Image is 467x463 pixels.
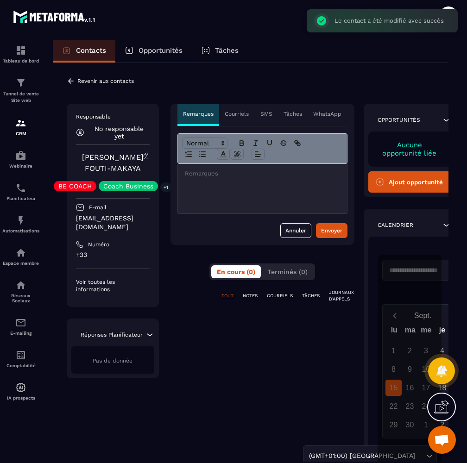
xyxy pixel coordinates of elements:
button: Annuler [280,223,311,238]
p: Courriels [225,110,249,118]
p: COURRIELS [267,293,293,299]
a: emailemailE-mailing [2,310,39,343]
a: accountantaccountantComptabilité [2,343,39,375]
div: je [434,324,450,340]
button: Envoyer [316,223,347,238]
p: Webinaire [2,163,39,169]
p: [EMAIL_ADDRESS][DOMAIN_NAME] [76,214,150,231]
a: social-networksocial-networkRéseaux Sociaux [2,273,39,310]
img: automations [15,382,26,393]
p: E-mail [89,204,107,211]
img: automations [15,247,26,258]
p: SMS [260,110,272,118]
a: schedulerschedulerPlanificateur [2,175,39,208]
img: automations [15,150,26,161]
img: logo [13,8,96,25]
p: Tâches [215,46,239,55]
p: WhatsApp [313,110,341,118]
a: automationsautomationsWebinaire [2,143,39,175]
button: Terminés (0) [262,265,313,278]
a: formationformationTableau de bord [2,38,39,70]
div: 4 [434,343,450,359]
a: formationformationTunnel de vente Site web [2,70,39,111]
p: Opportunités [139,46,183,55]
span: Pas de donnée [93,357,133,364]
img: email [15,317,26,328]
span: En cours (0) [217,268,255,275]
p: Réponses Planificateur [81,331,143,338]
img: formation [15,45,26,56]
img: automations [15,215,26,226]
p: NOTES [243,293,258,299]
p: Opportunités [378,116,420,124]
p: Comptabilité [2,363,39,368]
p: E-mailing [2,331,39,336]
img: formation [15,118,26,129]
p: CRM [2,131,39,136]
a: Opportunités [115,40,192,63]
p: No responsable yet [89,125,150,140]
p: Espace membre [2,261,39,266]
div: 2 [434,417,450,433]
p: TOUT [221,293,233,299]
a: Tâches [192,40,248,63]
p: Revenir aux contacts [77,78,134,84]
p: Tâches [284,110,302,118]
p: TÂCHES [302,293,320,299]
p: Tableau de bord [2,58,39,63]
p: Voir toutes les informations [76,278,150,293]
p: Réseaux Sociaux [2,293,39,303]
p: Aucune opportunité liée [378,141,442,157]
p: Coach Business [103,183,153,189]
a: formationformationCRM [2,111,39,143]
p: Responsable [76,113,150,120]
a: automationsautomationsAutomatisations [2,208,39,240]
img: accountant [15,350,26,361]
p: Calendrier [378,221,413,229]
p: Planificateur [2,196,39,201]
p: Contacts [76,46,106,55]
img: social-network [15,280,26,291]
div: Ouvrir le chat [428,426,456,454]
span: (GMT+01:00) [GEOGRAPHIC_DATA] [307,451,417,461]
a: automationsautomationsEspace membre [2,240,39,273]
span: Terminés (0) [267,268,308,275]
button: Ajout opportunité [368,171,451,193]
p: Numéro [88,241,109,248]
button: En cours (0) [211,265,261,278]
p: BE COACH [58,183,92,189]
p: +1 [160,182,171,192]
p: Remarques [183,110,214,118]
a: [PERSON_NAME] FOUTI-MAKAYA [82,153,144,173]
p: Tunnel de vente Site web [2,91,39,104]
p: +33 [76,250,150,259]
img: formation [15,77,26,88]
p: IA prospects [2,395,39,400]
img: scheduler [15,182,26,194]
a: Contacts [53,40,115,63]
div: Envoyer [321,226,342,235]
p: JOURNAUX D'APPELS [329,289,354,302]
p: Automatisations [2,228,39,233]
